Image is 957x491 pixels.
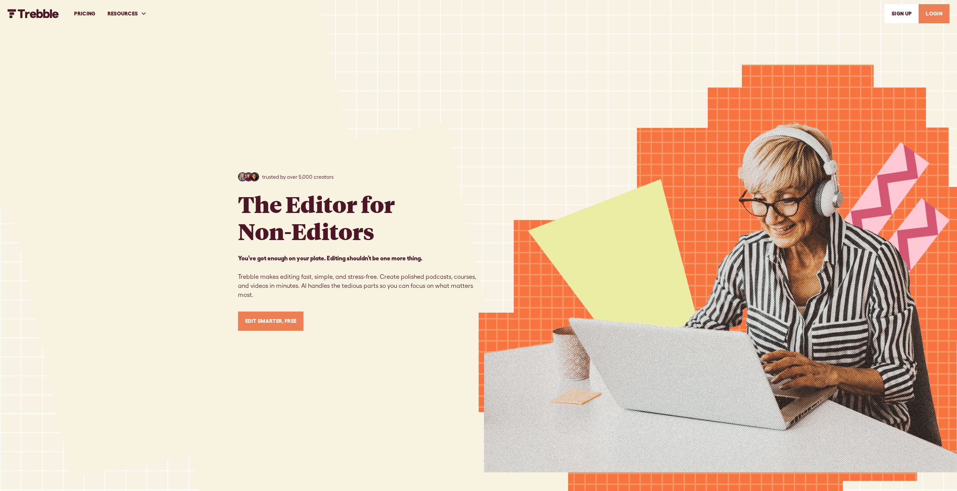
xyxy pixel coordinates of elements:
[238,254,479,299] p: Trebble makes editing fast, simple, and stress-free. Create polished podcasts, courses, and video...
[108,10,138,18] div: RESOURCES
[262,173,334,181] p: trusted by over 5,000 creators
[8,9,59,18] a: home
[238,255,422,261] strong: You’ve got enough on your plate. Editing shouldn’t be one more thing. ‍
[238,312,304,331] a: Edit Smarter, Free
[884,4,919,23] a: SIGn UP
[8,9,59,18] img: Trebble FM Logo
[68,1,101,27] a: PRICING
[238,190,395,245] h1: The Editor for Non-Editors
[919,4,949,23] a: LOGIN
[102,1,153,27] div: RESOURCES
